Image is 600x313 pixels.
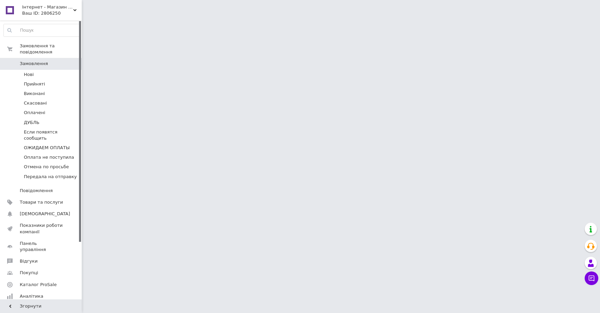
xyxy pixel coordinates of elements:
input: Пошук [4,24,80,36]
span: Повідомлення [20,188,53,194]
span: Замовлення [20,61,48,67]
button: Чат з покупцем [585,271,598,285]
span: Оплачені [24,110,45,116]
span: Виконані [24,91,45,97]
div: Ваш ID: 2806250 [22,10,82,16]
span: Передала на отправку [24,174,77,180]
span: Товари та послуги [20,199,63,205]
span: Прийняті [24,81,45,87]
span: Панель управління [20,240,63,253]
span: ОЖИДАЕМ ОПЛАТЫ [24,145,70,151]
span: Покупці [20,270,38,276]
span: Аналітика [20,293,43,299]
span: Показники роботи компанії [20,222,63,235]
span: Нові [24,72,34,78]
span: [DEMOGRAPHIC_DATA] [20,211,70,217]
span: Замовлення та повідомлення [20,43,82,55]
span: Інтернет - Магазин Beila.com.ua [22,4,73,10]
span: Оплата не поступила [24,154,74,160]
span: Скасовані [24,100,47,106]
span: Отмена по просьбе [24,164,69,170]
span: Відгуки [20,258,37,264]
span: Каталог ProSale [20,282,57,288]
span: Если появятся сообщить [24,129,80,141]
span: ДУБЛЬ [24,120,40,126]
